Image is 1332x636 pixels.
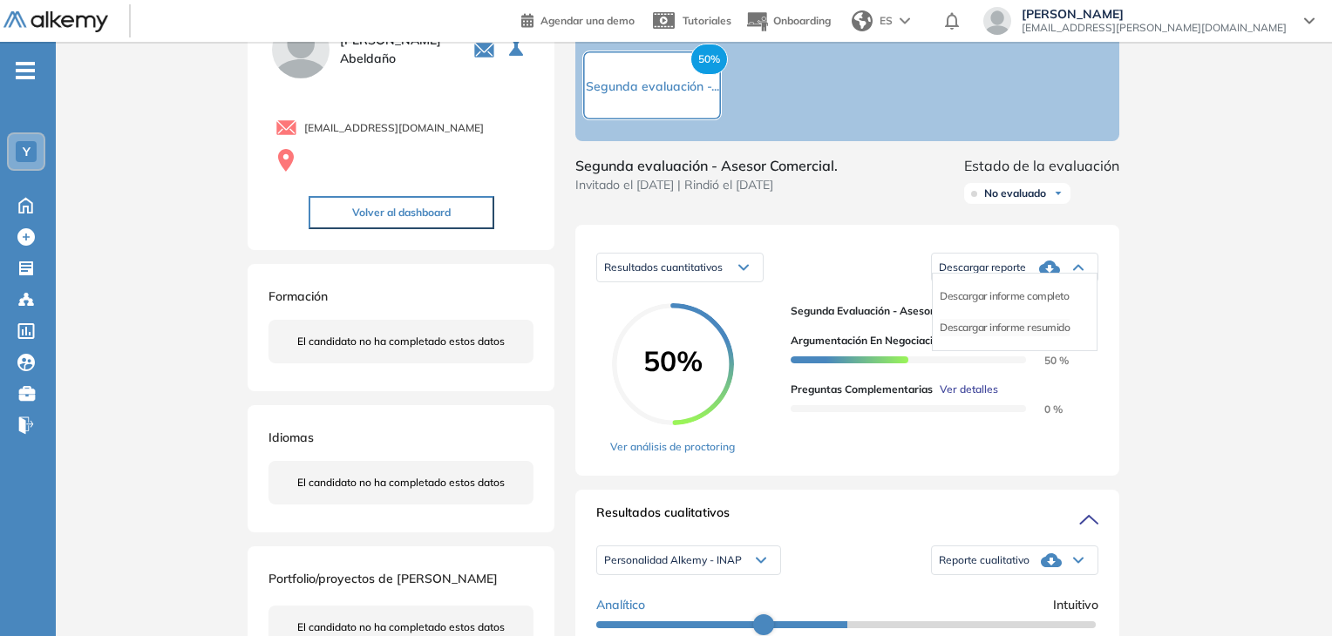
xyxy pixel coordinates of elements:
span: Personalidad Alkemy - INAP [604,553,742,567]
span: Agendar una demo [540,14,635,27]
span: Analítico [596,596,645,614]
div: Widget de chat [1245,552,1332,636]
span: Segunda evaluación -... [586,78,719,94]
span: [PERSON_NAME] Abeldaño [340,31,452,68]
button: Onboarding [745,3,831,40]
span: Idiomas [268,430,314,445]
span: 50% [690,44,728,75]
i: - [16,69,35,72]
span: Intuitivo [1053,596,1098,614]
span: Y [23,145,31,159]
img: Ícono de flecha [1053,188,1064,199]
a: Ver análisis de proctoring [610,439,735,455]
span: [PERSON_NAME] [1022,7,1287,21]
img: PROFILE_MENU_LOGO_USER [268,17,333,82]
li: Descargar informe resumido [940,319,1070,336]
button: Volver al dashboard [309,196,494,229]
img: arrow [900,17,910,24]
span: Onboarding [773,14,831,27]
span: Argumentación en negociaciones [791,333,956,348]
span: Preguntas complementarias [791,382,933,397]
span: 0 % [1023,403,1063,416]
span: Ver detalles [940,382,998,397]
span: El candidato no ha completado estos datos [297,619,505,635]
span: 50 % [1023,354,1069,367]
iframe: Chat Widget [1245,552,1332,636]
span: 50% [612,347,734,375]
img: world [852,10,873,31]
span: Reporte cualitativo [939,553,1030,567]
button: Seleccione la evaluación activa [502,34,533,65]
span: Descargar reporte [939,260,1026,274]
span: El candidato no ha completado estos datos [297,334,505,349]
span: Resultados cuantitativos [604,260,723,274]
span: Resultados cualitativos [596,504,730,531]
a: Agendar una demo [521,9,635,30]
span: Portfolio/proyectos de [PERSON_NAME] [268,571,498,586]
span: ES [880,13,893,29]
span: No evaluado [984,186,1046,200]
span: Formación [268,288,328,304]
span: Segunda evaluación - Asesor Comercial. [791,303,1084,319]
span: [EMAIL_ADDRESS][PERSON_NAME][DOMAIN_NAME] [1022,21,1287,35]
span: Invitado el [DATE] | Rindió el [DATE] [575,176,838,194]
li: Descargar informe completo [940,288,1069,305]
span: [EMAIL_ADDRESS][DOMAIN_NAME] [304,120,484,136]
button: Ver detalles [933,382,998,397]
span: Segunda evaluación - Asesor Comercial. [575,155,838,176]
span: Tutoriales [683,14,731,27]
span: Estado de la evaluación [964,155,1119,176]
img: Logo [3,11,108,33]
span: El candidato no ha completado estos datos [297,475,505,491]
